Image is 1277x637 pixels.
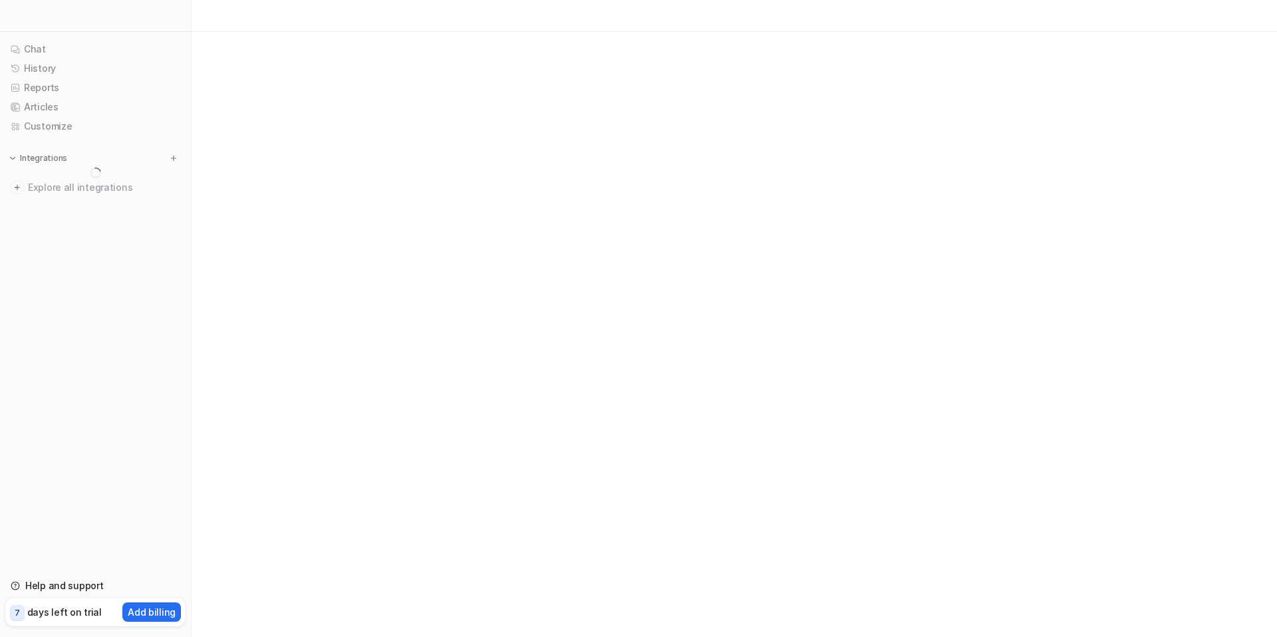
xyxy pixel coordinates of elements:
[5,40,186,59] a: Chat
[20,153,67,164] p: Integrations
[8,154,17,163] img: expand menu
[122,602,181,622] button: Add billing
[5,59,186,78] a: History
[5,576,186,595] a: Help and support
[15,607,20,619] p: 7
[128,605,176,619] p: Add billing
[11,181,24,194] img: explore all integrations
[27,605,102,619] p: days left on trial
[169,154,178,163] img: menu_add.svg
[5,78,186,97] a: Reports
[5,178,186,197] a: Explore all integrations
[5,117,186,136] a: Customize
[5,152,71,165] button: Integrations
[28,177,180,198] span: Explore all integrations
[5,98,186,116] a: Articles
